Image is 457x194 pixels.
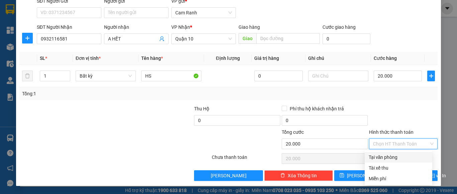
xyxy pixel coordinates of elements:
span: [PERSON_NAME] [347,172,383,179]
input: Ghi Chú [308,71,368,81]
button: plus [22,33,33,43]
button: deleteXóa Thông tin [264,170,333,181]
span: VP Nhận [171,24,190,30]
span: plus [428,73,435,79]
span: user-add [159,36,165,41]
span: Bất kỳ [80,71,132,81]
input: VD: Bàn, Ghế [141,71,201,81]
span: Giao [239,33,256,44]
span: SL [40,56,45,61]
span: Phí thu hộ khách nhận trả [287,105,347,112]
span: Cam Ranh [175,8,232,18]
span: Quận 10 [175,34,232,44]
input: 0 [254,71,302,81]
span: Tên hàng [141,56,163,61]
div: Chưa thanh toán [211,154,281,165]
span: Xóa Thông tin [288,172,317,179]
div: Người nhận [104,23,169,31]
input: Cước giao hàng [323,33,370,44]
span: [PERSON_NAME] [211,172,247,179]
button: delete [22,71,33,81]
span: Đơn vị tính [76,56,101,61]
span: delete [280,173,285,178]
button: save[PERSON_NAME] [334,170,385,181]
span: Cước hàng [374,56,397,61]
div: SĐT Người Nhận [37,23,101,31]
div: Tại văn phòng [369,154,428,161]
label: Cước giao hàng [323,24,356,30]
span: Thu Hộ [194,106,209,111]
button: [PERSON_NAME] [194,170,263,181]
span: Giá trị hàng [254,56,279,61]
button: plus [427,71,435,81]
input: Dọc đường [256,33,320,44]
span: plus [22,35,32,41]
span: Tổng cước [282,129,304,135]
span: save [340,173,344,178]
div: Tài xế thu [369,164,428,172]
span: Giao hàng [239,24,260,30]
button: printer[PERSON_NAME] và In [386,170,438,181]
span: Định lượng [216,56,240,61]
div: Miễn phí [369,175,428,182]
th: Ghi chú [305,52,371,65]
label: Hình thức thanh toán [369,129,414,135]
div: Tổng: 1 [22,90,177,97]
